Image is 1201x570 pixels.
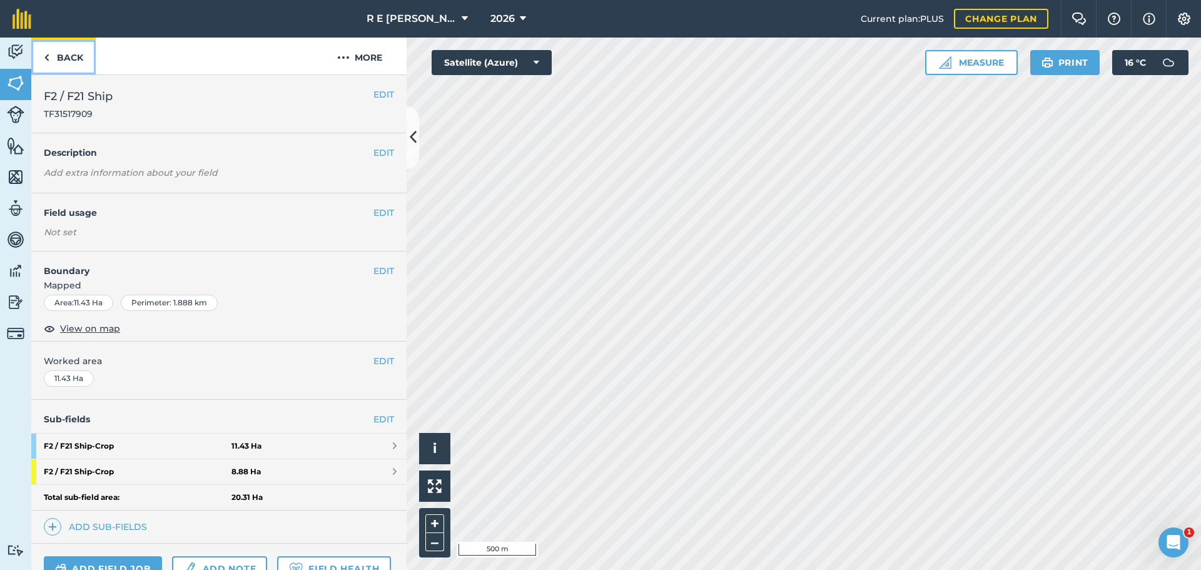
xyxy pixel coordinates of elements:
h4: Boundary [31,252,373,278]
span: R E [PERSON_NAME] [367,11,457,26]
em: Add extra information about your field [44,167,218,178]
img: svg+xml;base64,PHN2ZyB4bWxucz0iaHR0cDovL3d3dy53My5vcmcvMjAwMC9zdmciIHdpZHRoPSI1NiIgaGVpZ2h0PSI2MC... [7,136,24,155]
strong: 8.88 Ha [231,467,261,477]
button: EDIT [373,264,394,278]
img: Ruler icon [939,56,951,69]
img: svg+xml;base64,PD94bWwgdmVyc2lvbj0iMS4wIiBlbmNvZGluZz0idXRmLTgiPz4KPCEtLSBHZW5lcmF0b3I6IEFkb2JlIE... [7,43,24,61]
img: svg+xml;base64,PHN2ZyB4bWxucz0iaHR0cDovL3d3dy53My5vcmcvMjAwMC9zdmciIHdpZHRoPSI5IiBoZWlnaHQ9IjI0Ii... [44,50,49,65]
div: Perimeter : 1.888 km [121,295,218,311]
button: Measure [925,50,1018,75]
h4: Description [44,146,394,160]
span: F2 / F21 Ship [44,88,113,105]
h4: Sub-fields [31,412,407,426]
img: svg+xml;base64,PHN2ZyB4bWxucz0iaHR0cDovL3d3dy53My5vcmcvMjAwMC9zdmciIHdpZHRoPSI1NiIgaGVpZ2h0PSI2MC... [7,74,24,93]
button: Print [1030,50,1100,75]
button: EDIT [373,146,394,160]
a: F2 / F21 Ship-Crop11.43 Ha [31,434,407,459]
span: Mapped [31,278,407,292]
button: EDIT [373,88,394,101]
img: svg+xml;base64,PHN2ZyB4bWxucz0iaHR0cDovL3d3dy53My5vcmcvMjAwMC9zdmciIHdpZHRoPSIyMCIgaGVpZ2h0PSIyNC... [337,50,350,65]
button: EDIT [373,354,394,368]
strong: F2 / F21 Ship - Crop [44,459,231,484]
button: – [425,533,444,551]
button: i [419,433,450,464]
img: svg+xml;base64,PHN2ZyB4bWxucz0iaHR0cDovL3d3dy53My5vcmcvMjAwMC9zdmciIHdpZHRoPSIxOSIgaGVpZ2h0PSIyNC... [1041,55,1053,70]
img: svg+xml;base64,PD94bWwgdmVyc2lvbj0iMS4wIiBlbmNvZGluZz0idXRmLTgiPz4KPCEtLSBHZW5lcmF0b3I6IEFkb2JlIE... [7,106,24,123]
div: 11.43 Ha [44,370,94,387]
strong: 11.43 Ha [231,441,261,451]
strong: Total sub-field area: [44,492,231,502]
span: 1 [1184,527,1194,537]
strong: 20.31 Ha [231,492,263,502]
img: A question mark icon [1107,13,1122,25]
span: 16 ° C [1125,50,1146,75]
div: Not set [44,226,394,238]
img: svg+xml;base64,PD94bWwgdmVyc2lvbj0iMS4wIiBlbmNvZGluZz0idXRmLTgiPz4KPCEtLSBHZW5lcmF0b3I6IEFkb2JlIE... [7,325,24,342]
iframe: Intercom live chat [1158,527,1188,557]
img: svg+xml;base64,PD94bWwgdmVyc2lvbj0iMS4wIiBlbmNvZGluZz0idXRmLTgiPz4KPCEtLSBHZW5lcmF0b3I6IEFkb2JlIE... [7,293,24,312]
img: svg+xml;base64,PD94bWwgdmVyc2lvbj0iMS4wIiBlbmNvZGluZz0idXRmLTgiPz4KPCEtLSBHZW5lcmF0b3I6IEFkb2JlIE... [7,544,24,556]
img: A cog icon [1177,13,1192,25]
img: Two speech bubbles overlapping with the left bubble in the forefront [1072,13,1087,25]
img: svg+xml;base64,PD94bWwgdmVyc2lvbj0iMS4wIiBlbmNvZGluZz0idXRmLTgiPz4KPCEtLSBHZW5lcmF0b3I6IEFkb2JlIE... [7,199,24,218]
img: svg+xml;base64,PHN2ZyB4bWxucz0iaHR0cDovL3d3dy53My5vcmcvMjAwMC9zdmciIHdpZHRoPSI1NiIgaGVpZ2h0PSI2MC... [7,168,24,186]
img: Four arrows, one pointing top left, one top right, one bottom right and the last bottom left [428,479,442,493]
a: EDIT [373,412,394,426]
a: Add sub-fields [44,518,152,536]
button: 16 °C [1112,50,1188,75]
strong: F2 / F21 Ship - Crop [44,434,231,459]
a: Change plan [954,9,1048,29]
button: + [425,514,444,533]
span: TF31517909 [44,108,113,120]
button: View on map [44,321,120,336]
img: fieldmargin Logo [13,9,31,29]
button: Satellite (Azure) [432,50,552,75]
div: Area : 11.43 Ha [44,295,113,311]
a: F2 / F21 Ship-Crop8.88 Ha [31,459,407,484]
span: Current plan : PLUS [861,12,944,26]
span: View on map [60,322,120,335]
span: i [433,440,437,456]
img: svg+xml;base64,PHN2ZyB4bWxucz0iaHR0cDovL3d3dy53My5vcmcvMjAwMC9zdmciIHdpZHRoPSIxNyIgaGVpZ2h0PSIxNy... [1143,11,1155,26]
img: svg+xml;base64,PHN2ZyB4bWxucz0iaHR0cDovL3d3dy53My5vcmcvMjAwMC9zdmciIHdpZHRoPSIxOCIgaGVpZ2h0PSIyNC... [44,321,55,336]
span: 2026 [490,11,515,26]
img: svg+xml;base64,PD94bWwgdmVyc2lvbj0iMS4wIiBlbmNvZGluZz0idXRmLTgiPz4KPCEtLSBHZW5lcmF0b3I6IEFkb2JlIE... [7,262,24,280]
button: EDIT [373,206,394,220]
img: svg+xml;base64,PHN2ZyB4bWxucz0iaHR0cDovL3d3dy53My5vcmcvMjAwMC9zdmciIHdpZHRoPSIxNCIgaGVpZ2h0PSIyNC... [48,519,57,534]
img: svg+xml;base64,PD94bWwgdmVyc2lvbj0iMS4wIiBlbmNvZGluZz0idXRmLTgiPz4KPCEtLSBHZW5lcmF0b3I6IEFkb2JlIE... [1156,50,1181,75]
a: Back [31,38,96,74]
img: svg+xml;base64,PD94bWwgdmVyc2lvbj0iMS4wIiBlbmNvZGluZz0idXRmLTgiPz4KPCEtLSBHZW5lcmF0b3I6IEFkb2JlIE... [7,230,24,249]
span: Worked area [44,354,394,368]
h4: Field usage [44,206,373,220]
button: More [313,38,407,74]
